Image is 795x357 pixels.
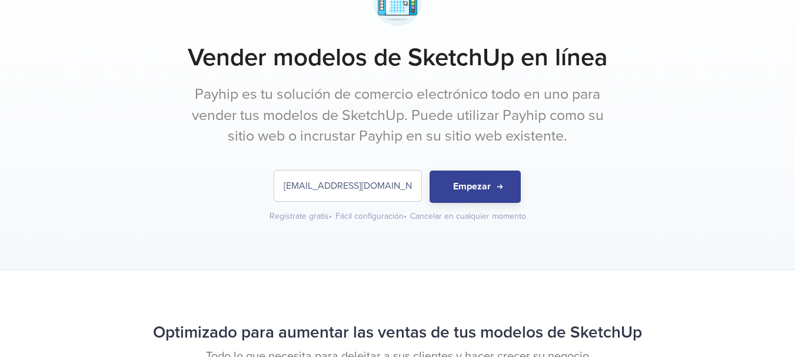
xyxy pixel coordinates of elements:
[410,211,526,222] div: Cancelar en cualquier momento
[404,211,407,221] span: •
[45,43,751,72] h1: Vender modelos de SketchUp en línea
[177,84,618,147] p: Payhip es tu solución de comercio electrónico todo en uno para vender tus modelos de SketchUp. Pu...
[335,211,408,222] div: Fácil configuración
[270,211,333,222] div: Regístrate gratis
[274,171,421,201] input: Introduzca su dirección de correo electrónico
[45,317,751,348] h2: Optimizado para aumentar las ventas de tus modelos de SketchUp
[430,171,521,203] button: Empezar
[329,211,332,221] span: •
